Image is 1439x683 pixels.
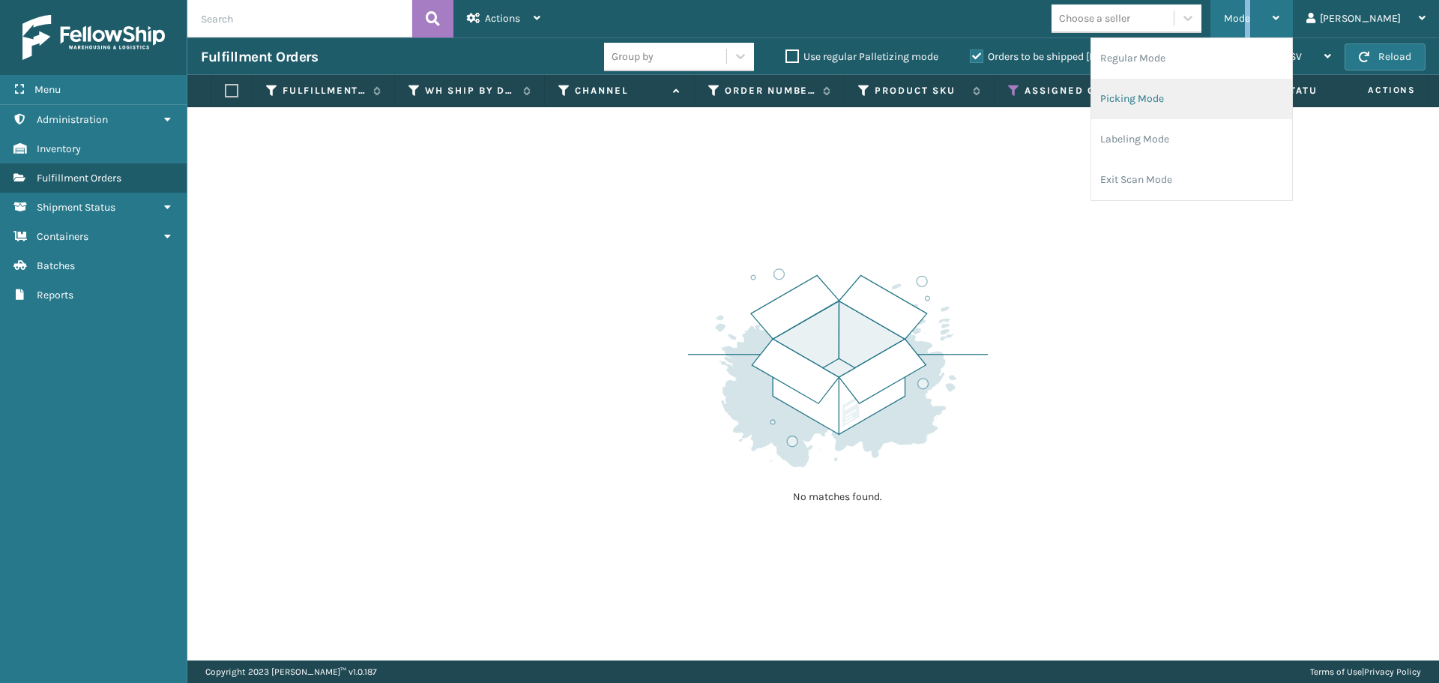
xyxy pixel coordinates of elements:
span: Batches [37,259,75,272]
div: Group by [612,49,654,64]
span: Actions [1321,78,1425,103]
li: Labeling Mode [1091,119,1292,160]
h3: Fulfillment Orders [201,48,318,66]
span: Inventory [37,142,81,155]
span: Administration [37,113,108,126]
span: Mode [1224,12,1250,25]
li: Exit Scan Mode [1091,160,1292,200]
button: Reload [1345,43,1426,70]
label: Product SKU [875,84,965,97]
img: logo [22,15,165,60]
a: Terms of Use [1310,667,1362,677]
label: Fulfillment Order Id [283,84,366,97]
a: Privacy Policy [1364,667,1421,677]
li: Picking Mode [1091,79,1292,119]
label: Assigned Carrier Service [1025,84,1223,97]
span: Menu [34,83,61,96]
label: WH Ship By Date [425,84,516,97]
span: Reports [37,289,73,301]
span: Containers [37,230,88,243]
label: Order Number [725,84,815,97]
label: Channel [575,84,666,97]
span: Actions [485,12,520,25]
div: Choose a seller [1059,10,1130,26]
span: Shipment Status [37,201,115,214]
li: Regular Mode [1091,38,1292,79]
label: Use regular Palletizing mode [785,50,938,63]
span: Fulfillment Orders [37,172,121,184]
label: Orders to be shipped [DATE] [970,50,1115,63]
p: Copyright 2023 [PERSON_NAME]™ v 1.0.187 [205,661,377,683]
div: | [1310,661,1421,683]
